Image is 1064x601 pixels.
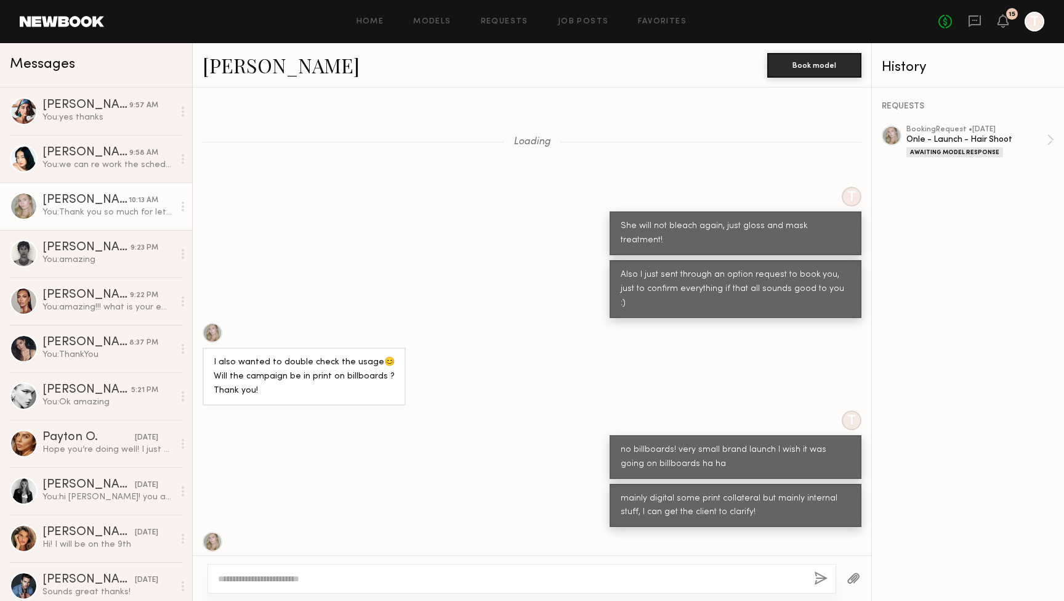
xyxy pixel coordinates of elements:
[1025,12,1044,31] a: T
[42,289,130,301] div: [PERSON_NAME]
[10,57,75,72] span: Messages
[42,301,174,313] div: You: amazing!!! what is your email for callsheet and cell for contact details
[131,242,158,254] div: 9:23 PM
[481,18,528,26] a: Requests
[558,18,609,26] a: Job Posts
[621,443,850,472] div: no billboards! very small brand launch I wish it was going on billboards ha ha
[621,219,850,248] div: She will not bleach again, just gloss and mask treatment!
[42,337,129,349] div: [PERSON_NAME]
[42,194,129,206] div: [PERSON_NAME]
[135,574,158,586] div: [DATE]
[42,147,129,159] div: [PERSON_NAME]
[131,385,158,396] div: 5:21 PM
[42,112,174,123] div: You: yes thanks
[413,18,451,26] a: Models
[42,444,174,456] div: Hope you’re doing well! I just wanted to check in to see if you have an idea of when confirmation...
[906,126,1054,157] a: bookingRequest •[DATE]Onle - Launch - Hair ShootAwaiting Model Response
[135,432,158,444] div: [DATE]
[129,100,158,112] div: 9:57 AM
[129,337,158,349] div: 8:37 PM
[130,290,158,301] div: 9:22 PM
[882,102,1054,111] div: REQUESTS
[129,147,158,159] div: 9:58 AM
[42,431,135,444] div: Payton O.
[129,195,158,206] div: 10:13 AM
[135,480,158,491] div: [DATE]
[621,492,850,520] div: mainly digital some print collateral but mainly internal stuff, I can get the client to clarify!
[882,60,1054,75] div: History
[42,242,131,254] div: [PERSON_NAME]
[214,356,395,398] div: I also wanted to double check the usage😊 Will the campaign be in print on billboards ? Thank you!
[42,99,129,112] div: [PERSON_NAME]
[906,147,1003,157] div: Awaiting Model Response
[514,137,550,147] span: Loading
[906,134,1047,145] div: Onle - Launch - Hair Shoot
[357,18,384,26] a: Home
[42,526,135,539] div: [PERSON_NAME]
[203,52,360,78] a: [PERSON_NAME]
[621,268,850,311] div: Also I just sent through an option request to book you, just to confirm everything if that all so...
[42,349,174,361] div: You: ThankYou
[135,527,158,539] div: [DATE]
[42,206,174,218] div: You: Thank you so much for letting me know. I completely understand and appreciate you being upfr...
[767,53,861,78] button: Book model
[42,384,131,396] div: [PERSON_NAME]
[42,586,174,598] div: Sounds great thanks!
[638,18,687,26] a: Favorites
[42,491,174,503] div: You: hi [PERSON_NAME]! you are one of three final candidates for our job next week, but can we ge...
[906,126,1047,134] div: booking Request • [DATE]
[1009,11,1015,18] div: 15
[42,574,135,586] div: [PERSON_NAME]
[42,396,174,408] div: You: Ok amazing
[42,479,135,491] div: [PERSON_NAME]
[42,254,174,266] div: You: amazing
[42,159,174,171] div: You: we can re work the schedule a bit if that works?
[767,59,861,70] a: Book model
[42,539,174,550] div: Hi! I will be on the 9th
